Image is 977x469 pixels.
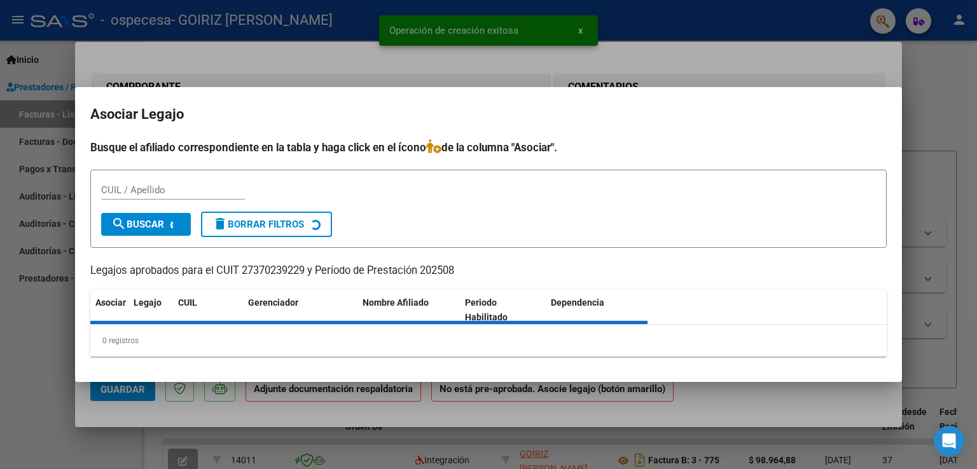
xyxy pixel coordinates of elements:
[111,216,127,231] mat-icon: search
[248,297,298,308] span: Gerenciador
[101,213,191,236] button: Buscar
[111,219,164,230] span: Buscar
[212,219,304,230] span: Borrar Filtros
[243,289,357,331] datatable-header-cell: Gerenciador
[134,297,162,308] span: Legajo
[212,216,228,231] mat-icon: delete
[90,139,887,156] h4: Busque el afiliado correspondiente en la tabla y haga click en el ícono de la columna "Asociar".
[95,297,126,308] span: Asociar
[90,102,887,126] h2: Asociar Legajo
[201,212,332,237] button: Borrar Filtros
[90,289,128,331] datatable-header-cell: Asociar
[90,263,887,279] p: Legajos aprobados para el CUIT 27370239229 y Período de Prestación 202508
[357,289,460,331] datatable-header-cell: Nombre Afiliado
[546,289,648,331] datatable-header-cell: Dependencia
[173,289,243,331] datatable-header-cell: CUIL
[90,325,887,357] div: 0 registros
[128,289,173,331] datatable-header-cell: Legajo
[178,297,197,308] span: CUIL
[934,426,964,456] div: Open Intercom Messenger
[460,289,546,331] datatable-header-cell: Periodo Habilitado
[363,297,429,308] span: Nombre Afiliado
[551,297,604,308] span: Dependencia
[465,297,508,322] span: Periodo Habilitado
